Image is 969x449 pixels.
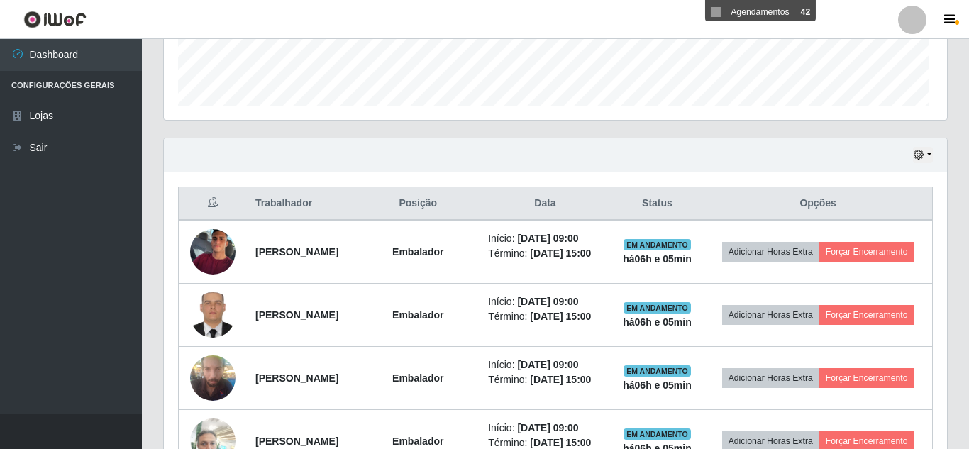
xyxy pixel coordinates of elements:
li: Término: [488,372,602,387]
li: Início: [488,294,602,309]
strong: [PERSON_NAME] [255,372,338,384]
span: EM ANDAMENTO [624,428,691,440]
button: Adicionar Horas Extra [722,242,819,262]
time: [DATE] 15:00 [530,248,591,259]
span: EM ANDAMENTO [624,239,691,250]
th: Trabalhador [247,187,356,221]
strong: Embalador [392,436,443,447]
button: Forçar Encerramento [819,305,914,325]
strong: [PERSON_NAME] [255,309,338,321]
th: Data [480,187,611,221]
th: Posição [356,187,480,221]
time: [DATE] 09:00 [517,296,578,307]
time: [DATE] 15:00 [530,437,591,448]
span: EM ANDAMENTO [624,302,691,314]
strong: Embalador [392,372,443,384]
button: Adicionar Horas Extra [722,305,819,325]
strong: Embalador [392,246,443,257]
img: 1746535301909.jpeg [190,348,236,408]
strong: [PERSON_NAME] [255,436,338,447]
strong: há 06 h e 05 min [623,379,692,391]
time: [DATE] 09:00 [517,233,578,244]
span: EM ANDAMENTO [624,365,691,377]
li: Início: [488,357,602,372]
li: Término: [488,309,602,324]
time: [DATE] 15:00 [530,311,591,322]
strong: [PERSON_NAME] [255,246,338,257]
strong: há 06 h e 05 min [623,316,692,328]
li: Início: [488,421,602,436]
button: Forçar Encerramento [819,242,914,262]
time: [DATE] 15:00 [530,374,591,385]
button: Forçar Encerramento [819,368,914,388]
li: Término: [488,246,602,261]
time: [DATE] 09:00 [517,359,578,370]
strong: Embalador [392,309,443,321]
strong: há 06 h e 05 min [623,253,692,265]
img: CoreUI Logo [23,11,87,28]
li: Início: [488,231,602,246]
time: [DATE] 09:00 [517,422,578,433]
button: Adicionar Horas Extra [722,368,819,388]
th: Opções [704,187,932,221]
th: Status [611,187,704,221]
img: 1732500861952.jpeg [190,226,236,277]
img: 1740417182647.jpeg [190,285,236,345]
